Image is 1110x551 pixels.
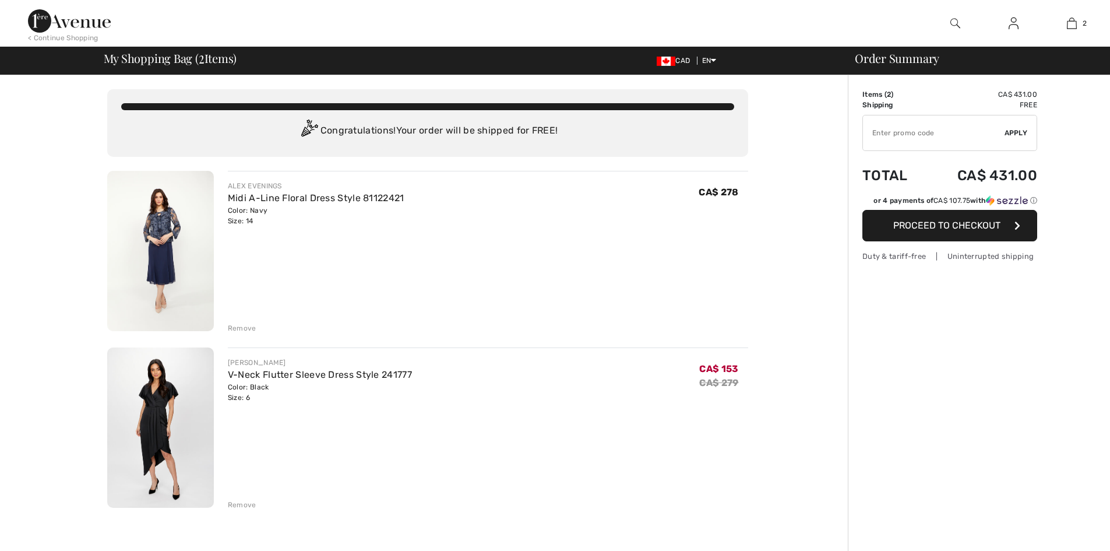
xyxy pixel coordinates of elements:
span: 2 [199,50,205,65]
img: Midi A-Line Floral Dress Style 81122421 [107,171,214,331]
div: Color: Navy Size: 14 [228,205,404,226]
span: CAD [657,57,695,65]
img: Congratulation2.svg [297,120,320,143]
img: V-Neck Flutter Sleeve Dress Style 241777 [107,348,214,508]
span: CA$ 278 [699,187,738,198]
div: Duty & tariff-free | Uninterrupted shipping [862,251,1037,262]
input: Promo code [863,115,1005,150]
td: CA$ 431.00 [925,89,1037,100]
td: Total [862,156,925,195]
div: or 4 payments of with [873,195,1037,206]
img: search the website [950,16,960,30]
a: 2 [1043,16,1100,30]
a: V-Neck Flutter Sleeve Dress Style 241777 [228,369,412,380]
img: Sezzle [986,195,1028,206]
span: EN [702,57,717,65]
td: Shipping [862,100,925,110]
a: Sign In [999,16,1028,31]
img: My Bag [1067,16,1077,30]
img: Canadian Dollar [657,57,675,66]
div: Remove [228,500,256,510]
div: or 4 payments ofCA$ 107.75withSezzle Click to learn more about Sezzle [862,195,1037,210]
s: CA$ 279 [699,377,738,388]
span: CA$ 107.75 [933,196,970,205]
div: < Continue Shopping [28,33,98,43]
span: Apply [1005,128,1028,138]
span: CA$ 153 [699,363,738,374]
span: Proceed to Checkout [893,220,1000,231]
span: 2 [1083,18,1087,29]
td: CA$ 431.00 [925,156,1037,195]
td: Free [925,100,1037,110]
div: Order Summary [841,52,1103,64]
a: Midi A-Line Floral Dress Style 81122421 [228,192,404,203]
div: ALEX EVENINGS [228,181,404,191]
img: 1ère Avenue [28,9,111,33]
div: Color: Black Size: 6 [228,382,412,403]
button: Proceed to Checkout [862,210,1037,241]
div: Congratulations! Your order will be shipped for FREE! [121,120,734,143]
span: 2 [887,90,891,99]
span: My Shopping Bag ( Items) [104,52,237,64]
div: [PERSON_NAME] [228,357,412,368]
img: My Info [1009,16,1019,30]
td: Items ( ) [862,89,925,100]
div: Remove [228,323,256,334]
